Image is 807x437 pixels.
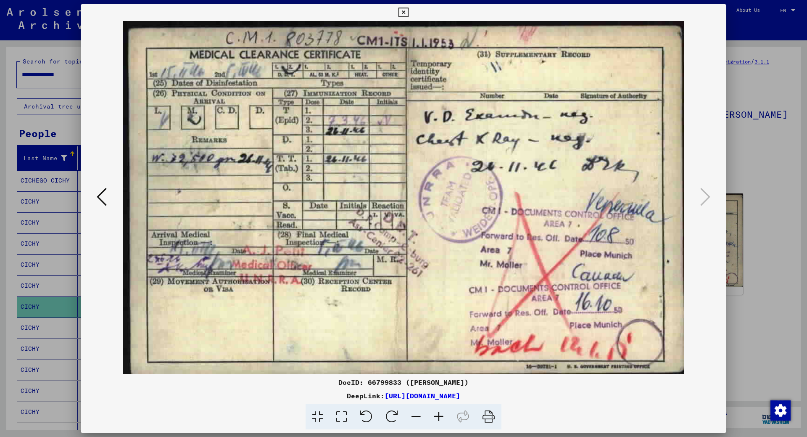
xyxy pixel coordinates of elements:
[385,392,460,400] a: [URL][DOMAIN_NAME]
[109,21,698,374] img: 002.jpg
[81,391,726,401] div: DeepLink:
[81,377,726,387] div: DocID: 66799833 ([PERSON_NAME])
[770,400,791,421] img: Zustimmung ändern
[770,400,790,420] div: Zustimmung ändern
